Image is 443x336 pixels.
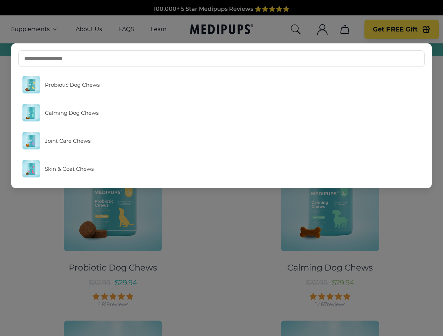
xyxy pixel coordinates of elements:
a: Calming Dog Chews [18,100,425,125]
a: Probiotic Dog Chews [18,72,425,97]
span: Skin & Coat Chews [45,166,94,172]
img: Skin & Coat Chews [22,160,40,177]
span: Probiotic Dog Chews [45,82,100,88]
img: Probiotic Dog Chews [22,76,40,93]
span: Joint Care Chews [45,138,90,144]
img: Calming Dog Chews [22,104,40,121]
span: Calming Dog Chews [45,110,99,116]
a: Joint Care Chews [18,128,425,153]
a: Skin & Coat Chews [18,156,425,181]
img: Joint Care Chews [22,132,40,149]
